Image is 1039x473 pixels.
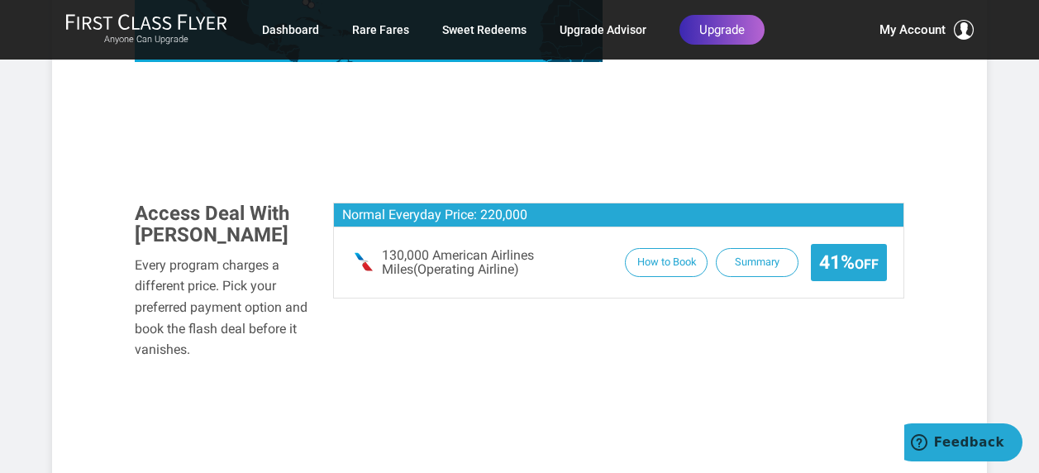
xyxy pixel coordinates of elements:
a: First Class FlyerAnyone Can Upgrade [65,13,227,46]
a: Rare Fares [352,15,409,45]
path: Togo [601,62,608,80]
a: Dashboard [262,15,319,45]
iframe: Opens a widget where you can find more information [904,423,1022,465]
span: 130,000 American Airlines Miles [382,248,617,277]
a: Upgrade Advisor [560,15,646,45]
small: Anyone Can Upgrade [65,34,227,45]
button: How to Book [625,248,708,277]
small: Off [855,256,879,272]
img: First Class Flyer [65,13,227,31]
a: Upgrade [679,15,765,45]
a: Sweet Redeems [442,15,527,45]
div: Every program charges a different price. Pick your preferred payment option and book the flash de... [135,255,308,361]
button: My Account [879,20,974,40]
h3: Normal Everyday Price: 220,000 [334,203,903,227]
h3: Access Deal With [PERSON_NAME] [135,203,308,246]
path: Ghana [589,62,605,85]
span: 41% [819,252,879,273]
span: My Account [879,20,946,40]
button: Summary [716,248,798,277]
span: (Operating Airline) [413,261,519,277]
